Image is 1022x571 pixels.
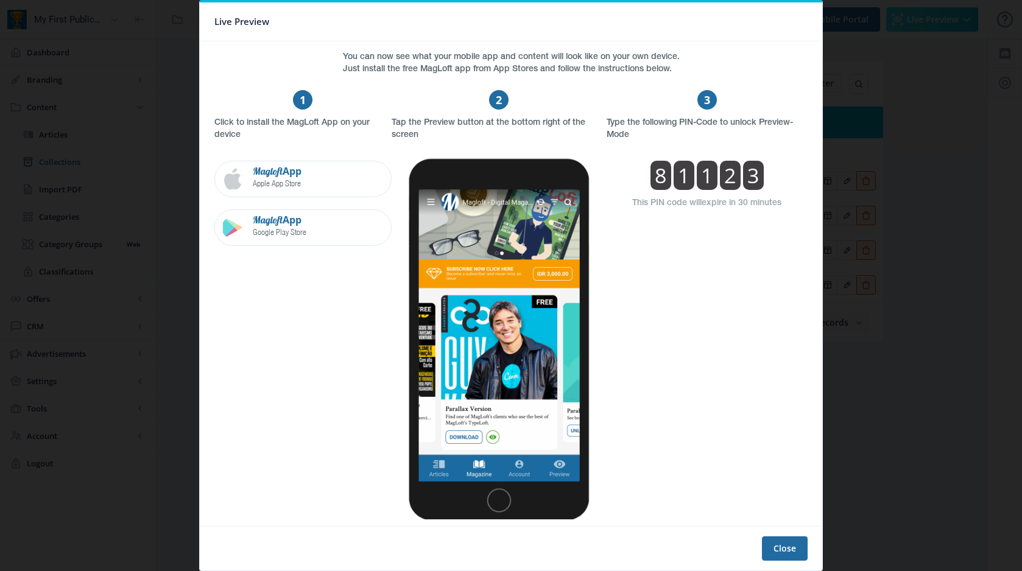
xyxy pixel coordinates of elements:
div: 3 [743,161,764,190]
div: 2 [720,161,741,190]
div: 1 [674,161,694,190]
div: App [253,214,306,226]
img: google-play.png [217,212,248,243]
div: Apple App Store [253,177,301,189]
span: 3 [697,90,717,110]
img: apple.png [217,164,248,194]
p: Click to install the MagLoft App on your device [214,117,392,141]
p: You can now see what your mobile app and content will look like on your own device. Just install ... [343,51,680,75]
button: Close [762,536,808,561]
span: expire in 30 minutes [702,199,781,207]
p: Type the following PIN-Code to unlock Preview-Mode [607,117,808,141]
a: MagloftAppGoogle Play Store [214,209,392,246]
span: 1 [293,90,312,110]
a: MagloftAppApple App Store [214,161,392,197]
span: Magloft [253,214,283,226]
span: Magloft [253,165,283,177]
p: Tap the Preview button at the bottom right of the screen [392,117,607,141]
span: Live Preview [214,12,269,31]
div: 1 [697,161,717,190]
div: 8 [650,161,671,190]
div: App [253,165,301,177]
span: 2 [489,90,509,110]
p: This PIN code will [632,197,781,209]
div: Google Play Store [253,226,306,238]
